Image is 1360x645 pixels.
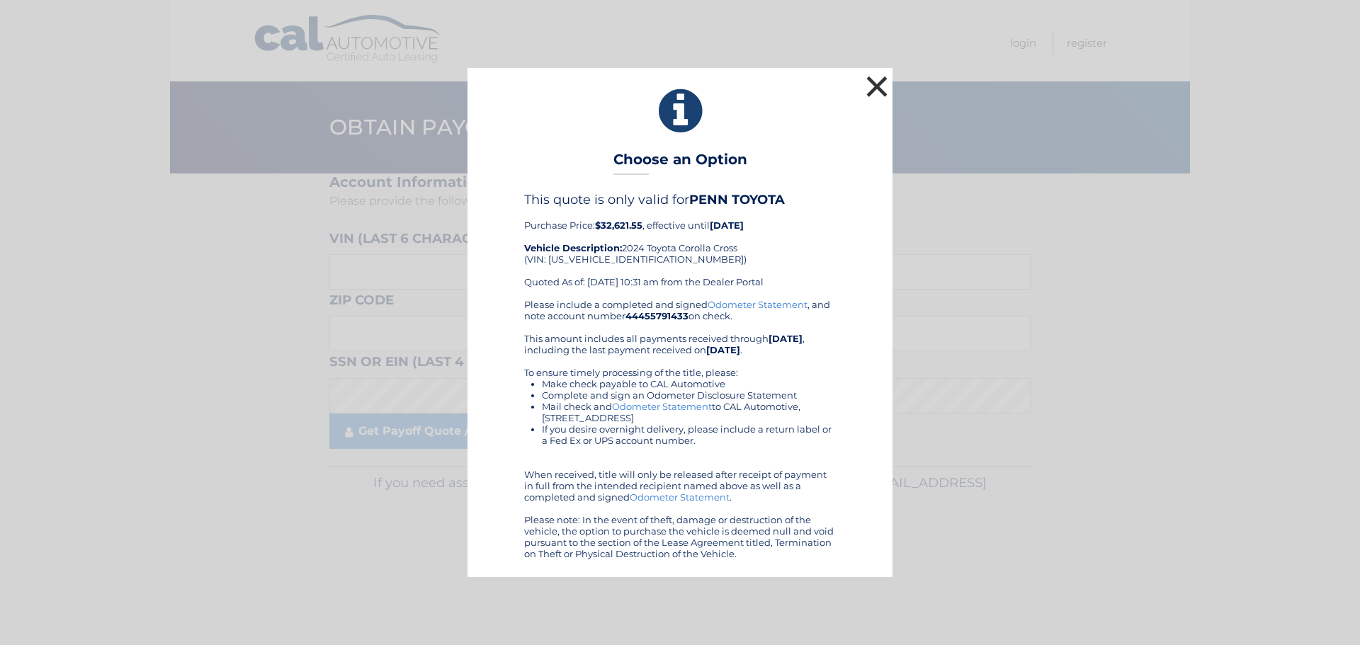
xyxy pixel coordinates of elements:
a: Odometer Statement [612,401,712,412]
a: Odometer Statement [708,299,807,310]
b: [DATE] [710,219,744,231]
b: $32,621.55 [595,219,642,231]
li: If you desire overnight delivery, please include a return label or a Fed Ex or UPS account number. [542,423,836,446]
li: Mail check and to CAL Automotive, [STREET_ADDRESS] [542,401,836,423]
li: Make check payable to CAL Automotive [542,378,836,389]
div: Please include a completed and signed , and note account number on check. This amount includes al... [524,299,836,559]
b: 44455791433 [625,310,688,321]
h4: This quote is only valid for [524,192,836,207]
a: Odometer Statement [630,491,730,503]
li: Complete and sign an Odometer Disclosure Statement [542,389,836,401]
button: × [863,72,891,101]
strong: Vehicle Description: [524,242,622,253]
h3: Choose an Option [613,151,747,176]
b: PENN TOYOTA [689,192,785,207]
div: Purchase Price: , effective until 2024 Toyota Corolla Cross (VIN: [US_VEHICLE_IDENTIFICATION_NUMB... [524,192,836,298]
b: [DATE] [769,333,803,344]
b: [DATE] [706,344,740,355]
